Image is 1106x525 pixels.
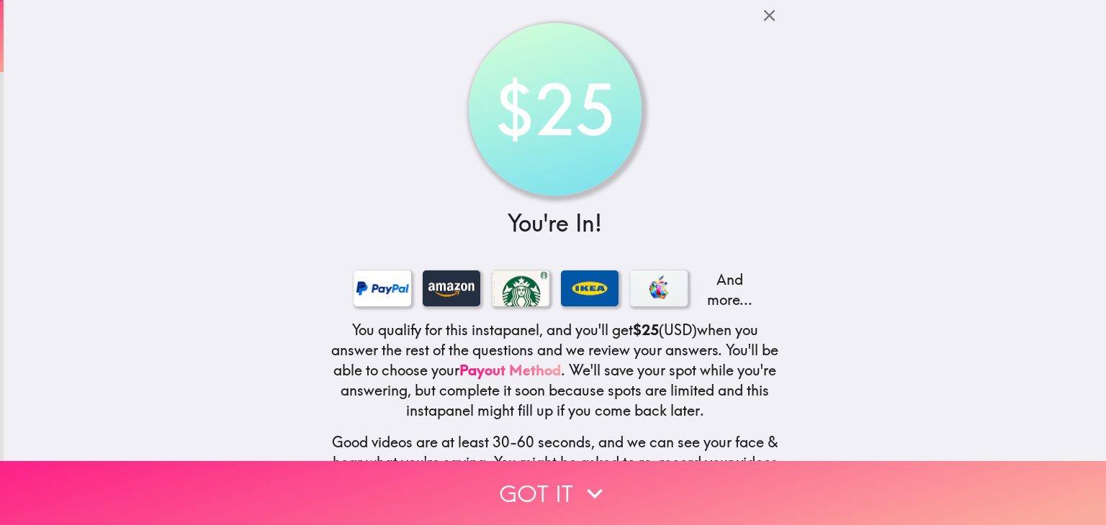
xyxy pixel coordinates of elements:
p: And more... [699,270,757,310]
b: $25 [633,321,659,339]
h3: You're In! [331,207,780,239]
div: $25 [475,29,635,190]
h5: You qualify for this instapanel, and you'll get (USD) when you answer the rest of the questions a... [331,320,780,421]
h5: Good videos are at least 30-60 seconds, and we can see your face & hear what you're saying. You m... [331,432,780,513]
a: Payout Method [459,361,561,379]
